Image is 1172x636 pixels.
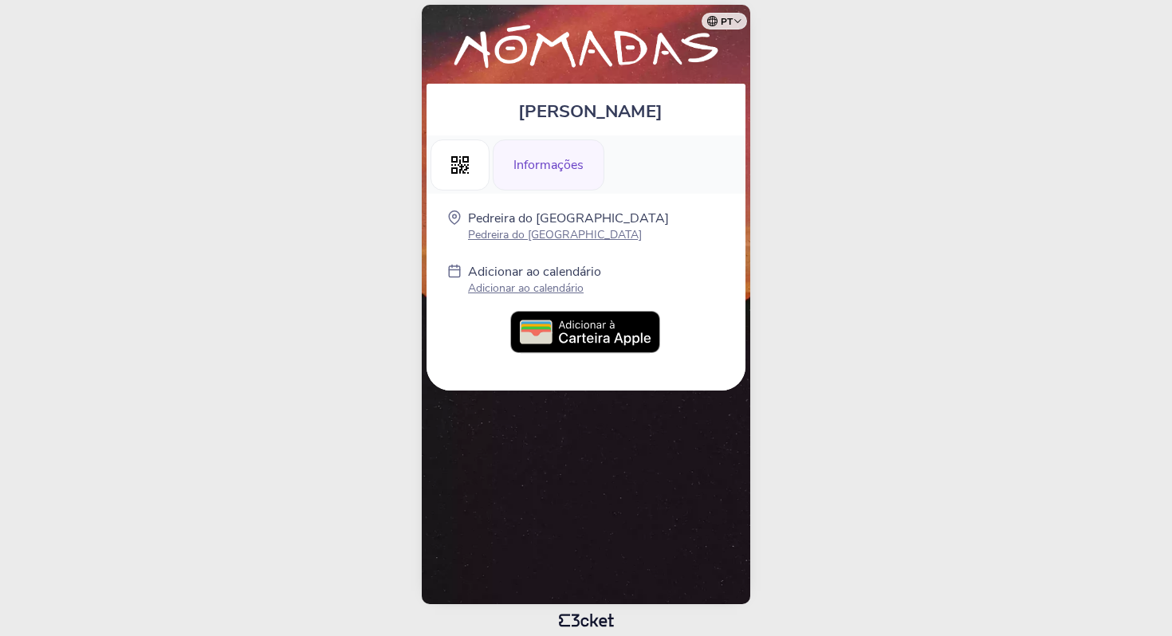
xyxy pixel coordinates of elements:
[493,139,604,190] div: Informações
[518,100,663,124] span: [PERSON_NAME]
[468,281,601,296] p: Adicionar ao calendário
[468,210,669,227] p: Pedreira do [GEOGRAPHIC_DATA]
[493,155,604,172] a: Informações
[510,311,662,355] img: PT_Add_to_Apple_Wallet.09b75ae6.svg
[468,227,669,242] p: Pedreira do [GEOGRAPHIC_DATA]
[435,21,737,76] img: Nómadas Festival (4th Edition)
[468,263,601,281] p: Adicionar ao calendário
[468,210,669,242] a: Pedreira do [GEOGRAPHIC_DATA] Pedreira do [GEOGRAPHIC_DATA]
[468,263,601,299] a: Adicionar ao calendário Adicionar ao calendário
